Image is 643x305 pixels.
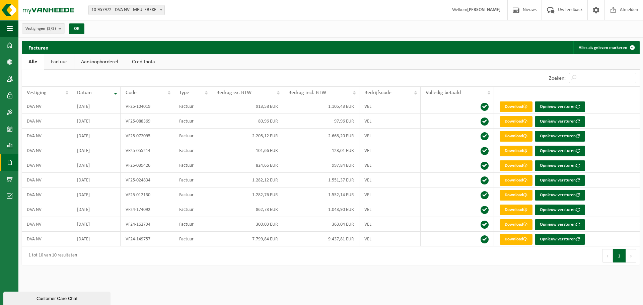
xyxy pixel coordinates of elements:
[72,114,121,129] td: [DATE]
[174,187,211,202] td: Factuur
[549,76,566,81] label: Zoeken:
[211,217,283,232] td: 300,03 EUR
[500,116,532,127] a: Download
[500,101,532,112] a: Download
[535,219,585,230] button: Opnieuw versturen
[77,90,92,95] span: Datum
[22,143,72,158] td: DVA NV
[22,202,72,217] td: DVA NV
[174,143,211,158] td: Factuur
[535,146,585,156] button: Opnieuw versturen
[22,217,72,232] td: DVA NV
[72,217,121,232] td: [DATE]
[211,129,283,143] td: 2.205,12 EUR
[25,250,77,262] div: 1 tot 10 van 10 resultaten
[22,232,72,246] td: DVA NV
[283,158,359,173] td: 997,84 EUR
[22,158,72,173] td: DVA NV
[283,173,359,187] td: 1.551,37 EUR
[174,217,211,232] td: Factuur
[500,234,532,245] a: Download
[216,90,252,95] span: Bedrag ex. BTW
[174,99,211,114] td: Factuur
[359,202,421,217] td: VEL
[27,90,47,95] span: Vestiging
[121,173,174,187] td: VF25-024834
[72,129,121,143] td: [DATE]
[44,54,74,70] a: Factuur
[283,129,359,143] td: 2.668,20 EUR
[72,187,121,202] td: [DATE]
[72,99,121,114] td: [DATE]
[426,90,461,95] span: Volledig betaald
[283,99,359,114] td: 1.105,43 EUR
[179,90,189,95] span: Type
[121,232,174,246] td: VF24-149757
[283,217,359,232] td: 363,04 EUR
[535,101,585,112] button: Opnieuw versturen
[22,129,72,143] td: DVA NV
[535,160,585,171] button: Opnieuw versturen
[211,173,283,187] td: 1.282,12 EUR
[121,217,174,232] td: VF24-162794
[626,249,636,262] button: Next
[283,187,359,202] td: 1.552,14 EUR
[121,158,174,173] td: VF25-039426
[283,114,359,129] td: 97,96 EUR
[359,232,421,246] td: VEL
[25,24,56,34] span: Vestigingen
[22,99,72,114] td: DVA NV
[211,232,283,246] td: 7.799,84 EUR
[47,26,56,31] count: (3/3)
[211,114,283,129] td: 80,96 EUR
[211,202,283,217] td: 862,73 EUR
[359,217,421,232] td: VEL
[535,116,585,127] button: Opnieuw versturen
[121,143,174,158] td: VF25-055214
[22,173,72,187] td: DVA NV
[359,158,421,173] td: VEL
[500,131,532,142] a: Download
[359,143,421,158] td: VEL
[22,41,55,54] h2: Facturen
[72,173,121,187] td: [DATE]
[121,187,174,202] td: VF25-012130
[359,114,421,129] td: VEL
[72,143,121,158] td: [DATE]
[174,158,211,173] td: Factuur
[500,219,532,230] a: Download
[535,234,585,245] button: Opnieuw versturen
[22,54,44,70] a: Alle
[359,173,421,187] td: VEL
[359,187,421,202] td: VEL
[211,187,283,202] td: 1.282,76 EUR
[359,99,421,114] td: VEL
[500,160,532,171] a: Download
[89,5,164,15] span: 10-957972 - DVA NV - MEULEBEKE
[174,202,211,217] td: Factuur
[500,205,532,215] a: Download
[500,190,532,201] a: Download
[121,202,174,217] td: VF24-174092
[3,290,112,305] iframe: chat widget
[174,232,211,246] td: Factuur
[283,232,359,246] td: 9.437,81 EUR
[467,7,501,12] strong: [PERSON_NAME]
[283,202,359,217] td: 1.043,90 EUR
[535,205,585,215] button: Opnieuw versturen
[573,41,639,54] button: Alles als gelezen markeren
[72,158,121,173] td: [DATE]
[535,131,585,142] button: Opnieuw versturen
[602,249,613,262] button: Previous
[125,54,162,70] a: Creditnota
[359,129,421,143] td: VEL
[74,54,125,70] a: Aankoopborderel
[174,173,211,187] td: Factuur
[121,114,174,129] td: VF25-088369
[121,129,174,143] td: VF25-072095
[69,23,84,34] button: OK
[211,158,283,173] td: 824,66 EUR
[364,90,391,95] span: Bedrijfscode
[121,99,174,114] td: VF25-104019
